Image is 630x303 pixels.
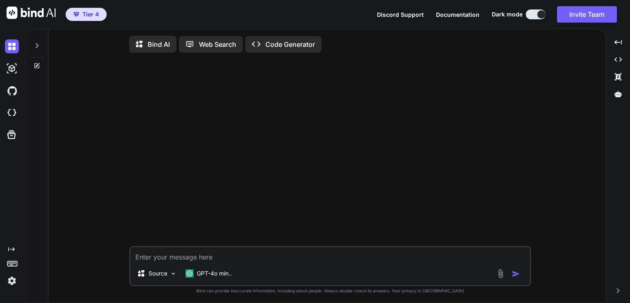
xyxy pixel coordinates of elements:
span: Dark mode [492,10,523,18]
img: icon [512,270,520,278]
span: Tier 4 [82,10,99,18]
p: Bind can provide inaccurate information, including about people. Always double-check its answers.... [129,288,531,294]
button: Invite Team [557,6,617,23]
p: Code Generator [265,39,315,49]
span: Documentation [436,11,479,18]
img: attachment [496,269,505,278]
button: premiumTier 4 [66,8,107,21]
p: Source [148,269,167,278]
p: Bind AI [148,39,170,49]
img: darkAi-studio [5,62,19,76]
img: darkChat [5,39,19,53]
img: settings [5,274,19,288]
p: Web Search [199,39,236,49]
img: githubDark [5,84,19,98]
img: premium [73,12,79,17]
img: cloudideIcon [5,106,19,120]
img: Bind AI [7,7,56,19]
p: GPT-4o min.. [197,269,232,278]
img: GPT-4o mini [185,269,194,278]
img: Pick Models [170,270,177,277]
button: Documentation [436,10,479,19]
span: Discord Support [377,11,424,18]
button: Discord Support [377,10,424,19]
